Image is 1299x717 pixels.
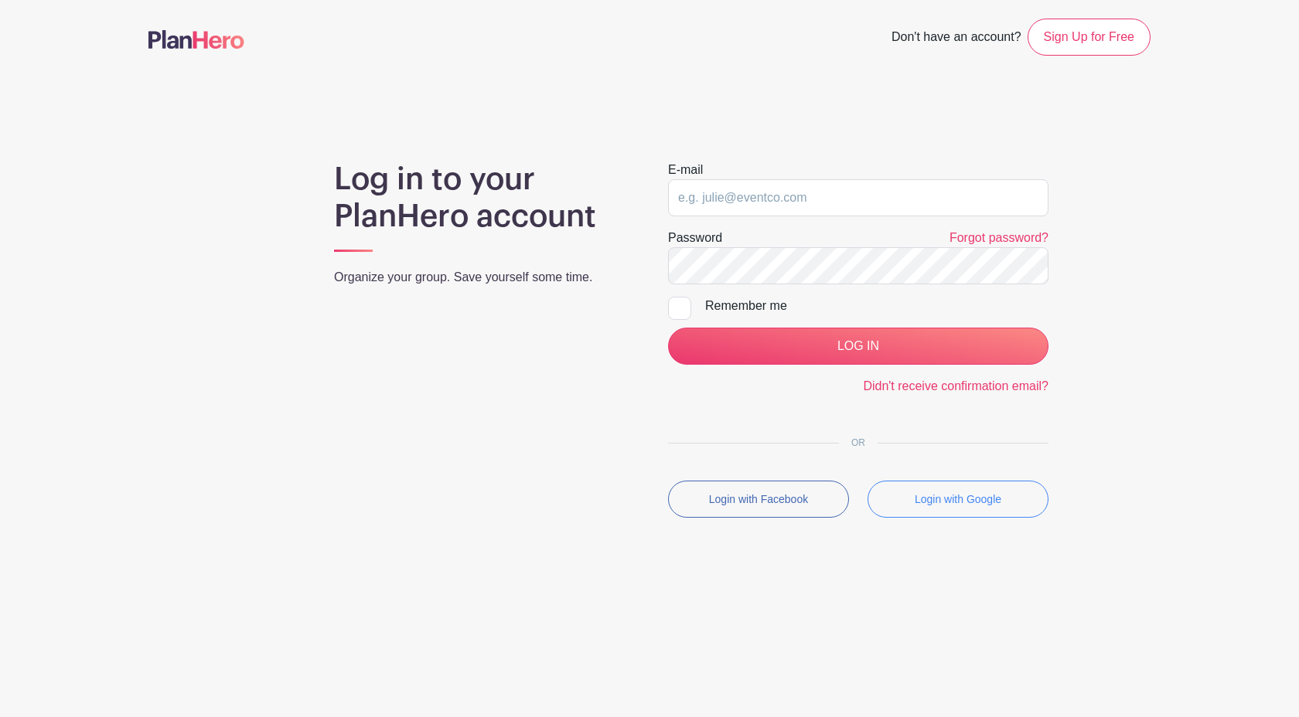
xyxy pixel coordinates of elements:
a: Sign Up for Free [1028,19,1151,56]
small: Login with Facebook [709,493,808,505]
small: Login with Google [915,493,1001,505]
div: Remember me [705,297,1048,315]
p: Organize your group. Save yourself some time. [334,268,631,287]
button: Login with Google [868,481,1048,518]
label: E-mail [668,161,703,179]
button: Login with Facebook [668,481,849,518]
label: Password [668,229,722,247]
input: LOG IN [668,328,1048,365]
h1: Log in to your PlanHero account [334,161,631,235]
span: Don't have an account? [892,22,1021,56]
span: OR [839,437,878,448]
img: logo-507f7623f17ff9eddc593b1ce0a138ce2505c220e1c5a4e2b4648c50719b7d32.svg [148,30,244,49]
a: Forgot password? [950,231,1048,244]
a: Didn't receive confirmation email? [863,379,1048,392]
input: e.g. julie@eventco.com [668,179,1048,216]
